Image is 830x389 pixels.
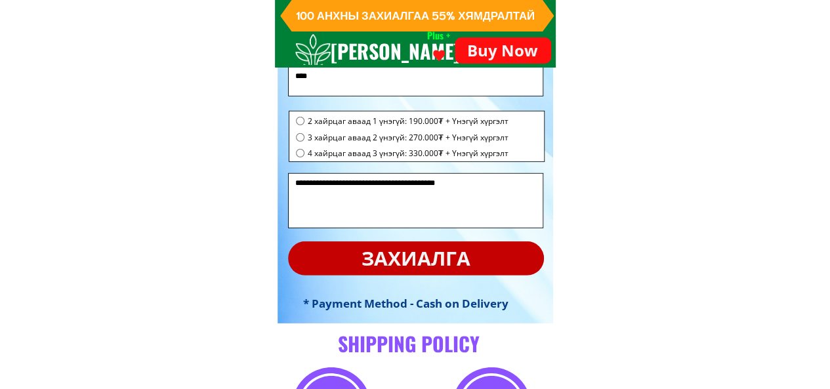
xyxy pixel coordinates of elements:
[308,131,508,144] span: 3 хайрцаг аваад 2 үнэгүй: 270.000₮ + Үнэгүй хүргэлт
[303,295,531,312] h3: * Payment Method - Cash on Delivery
[288,241,544,276] p: захиалга
[455,37,551,64] p: Buy Now
[249,328,569,359] h3: SHIPPING POLICY
[331,35,476,98] h3: [PERSON_NAME] NANO
[308,147,508,159] span: 4 хайрцаг аваад 3 үнэгүй: 330.000₮ + Үнэгүй хүргэлт
[308,115,508,127] span: 2 хайрцаг аваад 1 үнэгүй: 190.000₮ + Үнэгүй хүргэлт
